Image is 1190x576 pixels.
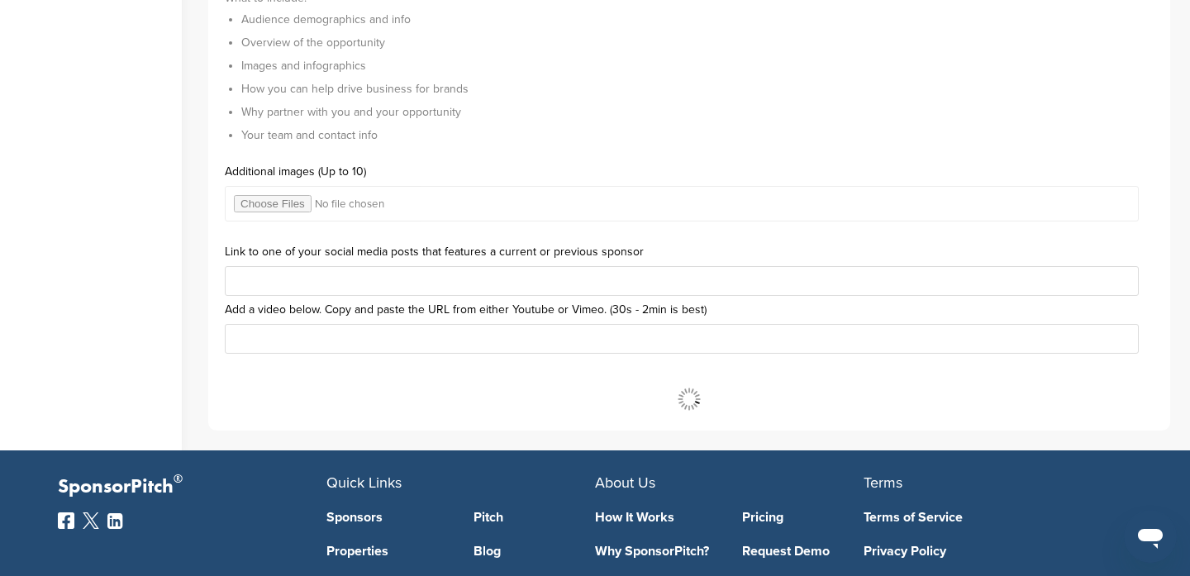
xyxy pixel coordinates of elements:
[677,387,702,412] img: Loader
[83,512,99,529] img: Twitter
[58,475,326,499] p: SponsorPitch
[1124,510,1177,563] iframe: Button to launch messaging window
[241,103,1154,121] li: Why partner with you and your opportunity
[595,545,717,558] a: Why SponsorPitch?
[241,57,1154,74] li: Images and infographics
[174,469,183,489] span: ®
[58,512,74,529] img: Facebook
[241,126,1154,144] li: Your team and contact info
[326,545,449,558] a: Properties
[864,545,1107,558] a: Privacy Policy
[595,511,717,524] a: How It Works
[474,545,596,558] a: Blog
[225,246,1154,258] label: Link to one of your social media posts that features a current or previous sponsor
[326,511,449,524] a: Sponsors
[864,474,902,492] span: Terms
[225,166,1154,178] label: Additional images (Up to 10)
[474,511,596,524] a: Pitch
[595,474,655,492] span: About Us
[225,304,1154,316] label: Add a video below. Copy and paste the URL from either Youtube or Vimeo. (30s - 2min is best)
[241,11,1154,28] li: Audience demographics and info
[241,34,1154,51] li: Overview of the opportunity
[326,474,402,492] span: Quick Links
[241,80,1154,98] li: How you can help drive business for brands
[742,545,864,558] a: Request Demo
[742,511,864,524] a: Pricing
[864,511,1107,524] a: Terms of Service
